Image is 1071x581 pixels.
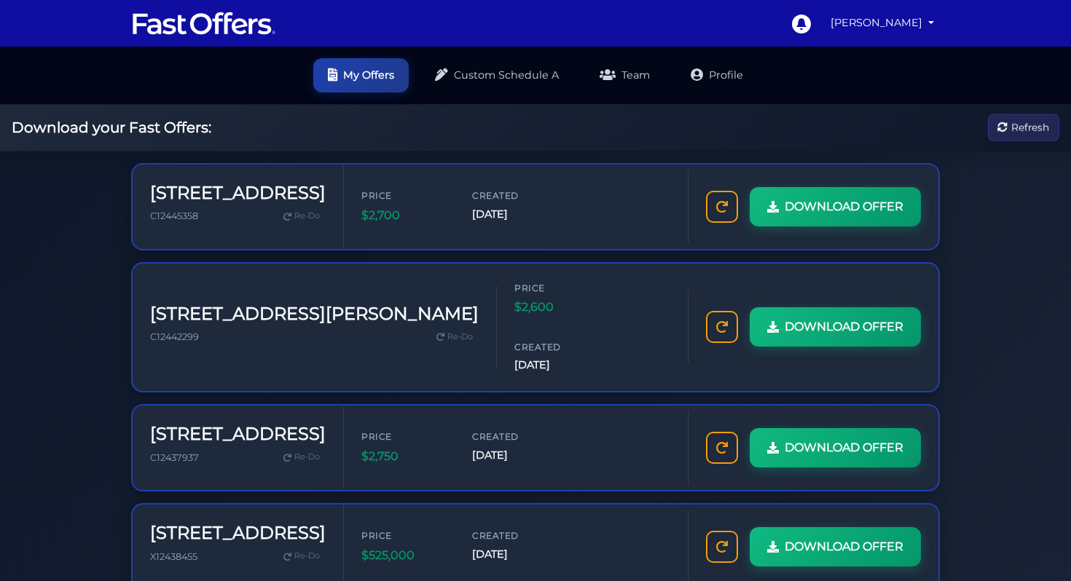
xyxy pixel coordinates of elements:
[472,430,560,443] span: Created
[12,119,211,136] h2: Download your Fast Offers:
[472,529,560,542] span: Created
[750,527,921,566] a: DOWNLOAD OFFER
[278,207,326,226] a: Re-Do
[447,331,473,344] span: Re-Do
[150,183,326,204] h3: [STREET_ADDRESS]
[514,340,602,354] span: Created
[785,317,903,336] span: DOWNLOAD OFFER
[361,189,449,202] span: Price
[514,281,602,295] span: Price
[472,206,560,223] span: [DATE]
[825,9,940,37] a: [PERSON_NAME]
[294,550,320,563] span: Re-Do
[676,58,758,92] a: Profile
[150,523,326,544] h3: [STREET_ADDRESS]
[785,197,903,216] span: DOWNLOAD OFFER
[150,424,326,445] h3: [STREET_ADDRESS]
[514,298,602,317] span: $2,600
[750,307,921,347] a: DOWNLOAD OFFER
[294,451,320,464] span: Re-Do
[150,551,197,562] span: X12438455
[472,447,560,464] span: [DATE]
[785,537,903,556] span: DOWNLOAD OFFER
[514,357,602,373] span: [DATE]
[361,447,449,466] span: $2,750
[361,529,449,542] span: Price
[585,58,664,92] a: Team
[431,328,479,347] a: Re-Do
[750,187,921,226] a: DOWNLOAD OFFER
[361,546,449,565] span: $525,000
[150,331,199,342] span: C12442299
[1011,119,1049,135] span: Refresh
[313,58,409,92] a: My Offers
[361,430,449,443] span: Price
[750,428,921,467] a: DOWNLOAD OFFER
[150,304,479,325] h3: [STREET_ADDRESS][PERSON_NAME]
[988,114,1059,141] button: Refresh
[278,547,326,566] a: Re-Do
[150,452,199,463] span: C12437937
[785,438,903,457] span: DOWNLOAD OFFER
[472,546,560,563] span: [DATE]
[420,58,573,92] a: Custom Schedule A
[294,210,320,223] span: Re-Do
[472,189,560,202] span: Created
[278,448,326,467] a: Re-Do
[150,210,198,221] span: C12445358
[361,206,449,225] span: $2,700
